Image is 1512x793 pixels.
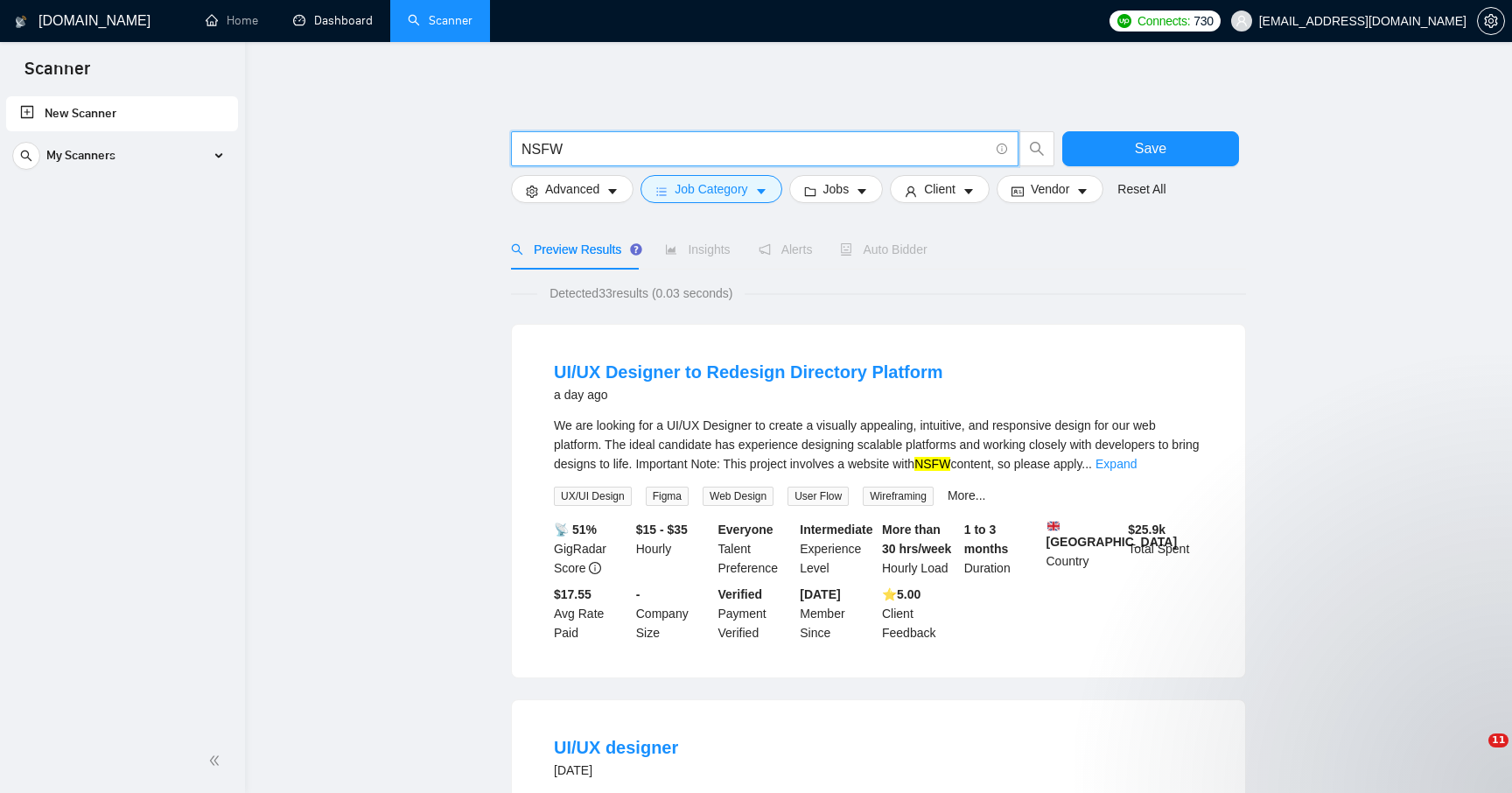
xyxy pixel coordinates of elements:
[804,185,816,198] span: folder
[554,760,678,781] div: [DATE]
[6,138,238,180] li: My Scanners
[961,520,1043,578] div: Duration
[1128,523,1165,537] b: $ 25.9k
[878,585,961,642] div: Client Feedback
[633,585,715,642] div: Company Size
[554,362,943,382] a: UI/UX Designer to Redesign Directory Platform
[511,175,633,203] button: settingAdvancedcaret-down
[914,457,950,471] mark: NSFW
[997,175,1103,203] button: idcardVendorcaret-down
[755,185,767,198] span: caret-down
[800,523,872,537] b: Intermediate
[1488,733,1508,747] span: 11
[554,416,1203,474] div: We are looking for a UI/UX Designer to create a visually appealing, intuitive, and responsive des...
[962,185,975,198] span: caret-down
[1452,733,1494,775] iframe: Intercom live chat
[715,585,797,642] div: Payment Verified
[882,523,951,556] b: More than 30 hrs/week
[800,587,840,601] b: [DATE]
[796,520,878,578] div: Experience Level
[208,752,226,769] span: double-left
[718,587,763,601] b: Verified
[545,179,599,199] span: Advanced
[703,487,773,506] span: Web Design
[789,175,884,203] button: folderJobscaret-down
[628,242,644,257] div: Tooltip anchor
[1081,457,1092,471] span: ...
[46,138,115,173] span: My Scanners
[640,175,781,203] button: barsJob Categorycaret-down
[589,562,601,574] span: info-circle
[633,520,715,578] div: Hourly
[787,487,849,506] span: User Flow
[10,56,104,93] span: Scanner
[1020,141,1053,157] span: search
[1117,179,1165,199] a: Reset All
[823,179,850,199] span: Jobs
[554,384,943,405] div: a day ago
[20,96,224,131] a: New Scanner
[715,520,797,578] div: Talent Preference
[15,8,27,36] img: logo
[606,185,619,198] span: caret-down
[997,144,1008,155] span: info-circle
[1124,520,1207,578] div: Total Spent
[550,585,633,642] div: Avg Rate Paid
[646,487,689,506] span: Figma
[905,185,917,198] span: user
[636,523,688,537] b: $15 - $35
[550,520,633,578] div: GigRadar Score
[554,587,591,601] b: $17.55
[1011,185,1024,198] span: idcard
[840,243,852,256] span: robot
[759,242,813,256] span: Alerts
[856,185,868,198] span: caret-down
[1137,11,1190,31] span: Connects:
[796,585,878,642] div: Member Since
[1031,179,1069,199] span: Vendor
[924,179,955,199] span: Client
[759,243,771,256] span: notification
[554,487,632,506] span: UX/UI Design
[1043,520,1125,578] div: Country
[1193,11,1213,31] span: 730
[636,587,640,601] b: -
[948,488,986,502] a: More...
[1117,14,1131,28] img: upwork-logo.png
[1047,520,1060,532] img: 🇬🇧
[718,523,773,537] b: Everyone
[882,587,920,601] b: ⭐️ 5.00
[964,523,1009,556] b: 1 to 3 months
[511,243,523,256] span: search
[537,284,745,303] span: Detected 33 results (0.03 seconds)
[526,185,538,198] span: setting
[1062,131,1239,166] button: Save
[840,242,927,256] span: Auto Bidder
[521,138,989,160] input: Search Freelance Jobs...
[12,142,40,170] button: search
[1477,7,1505,35] button: setting
[665,242,730,256] span: Insights
[1477,14,1505,28] a: setting
[1095,457,1137,471] a: Expand
[878,520,961,578] div: Hourly Load
[13,150,39,162] span: search
[675,179,747,199] span: Job Category
[293,13,373,28] a: dashboardDashboard
[511,242,637,256] span: Preview Results
[1135,137,1166,159] span: Save
[655,185,668,198] span: bars
[554,738,678,757] a: UI/UX designer
[890,175,990,203] button: userClientcaret-down
[408,13,472,28] a: searchScanner
[1478,14,1504,28] span: setting
[665,243,677,256] span: area-chart
[1235,15,1248,27] span: user
[206,13,258,28] a: homeHome
[863,487,934,506] span: Wireframing
[1046,520,1178,549] b: [GEOGRAPHIC_DATA]
[1019,131,1054,166] button: search
[6,96,238,131] li: New Scanner
[1076,185,1088,198] span: caret-down
[554,523,597,537] b: 📡 51%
